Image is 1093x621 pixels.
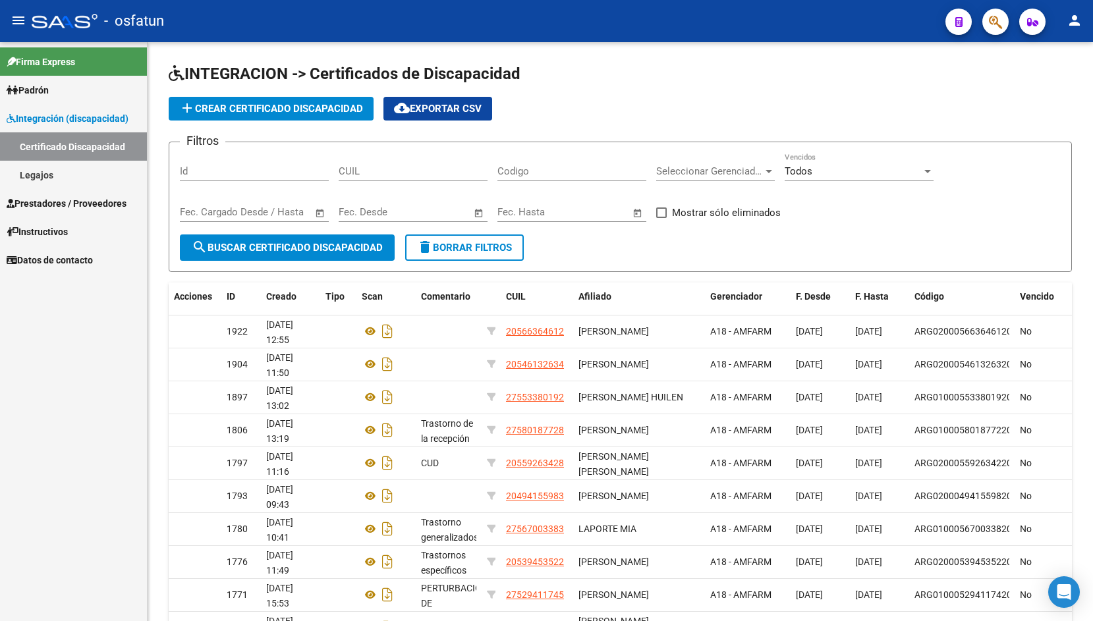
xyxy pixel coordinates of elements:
[421,458,439,468] span: CUD
[7,55,75,69] span: Firma Express
[855,425,882,435] span: [DATE]
[855,556,882,567] span: [DATE]
[578,556,649,567] span: [PERSON_NAME]
[174,291,212,302] span: Acciones
[227,589,248,600] span: 1771
[393,206,457,218] input: End date
[710,589,771,600] span: A18 - AMFARM
[850,283,909,311] datatable-header-cell: F. Hasta
[501,283,573,311] datatable-header-cell: CUIL
[235,206,298,218] input: End date
[266,291,296,302] span: Creado
[7,253,93,267] span: Datos de contacto
[672,205,781,221] span: Mostrar sólo eliminados
[320,283,356,311] datatable-header-cell: Tipo
[383,97,492,121] button: Exportar CSV
[421,418,473,459] span: Trastorno de la recepción del lenguaje.
[855,458,882,468] span: [DATE]
[506,589,564,600] span: 27529411745
[631,205,646,221] button: Open calendar
[573,283,705,311] datatable-header-cell: Afiliado
[266,550,293,576] span: [DATE] 11:49
[180,206,223,218] input: Start date
[261,283,320,311] datatable-header-cell: Creado
[104,7,164,36] span: - osfatun
[405,234,524,261] button: Borrar Filtros
[1020,491,1032,501] span: No
[266,352,293,378] span: [DATE] 11:50
[552,206,616,218] input: End date
[379,321,396,342] i: Descargar documento
[578,392,683,402] span: [PERSON_NAME] HUILEN
[855,359,882,369] span: [DATE]
[796,392,823,402] span: [DATE]
[169,283,221,311] datatable-header-cell: Acciones
[1015,283,1074,311] datatable-header-cell: Vencido
[379,518,396,539] i: Descargar documento
[578,326,649,337] span: [PERSON_NAME]
[578,491,649,501] span: [PERSON_NAME]
[169,97,374,121] button: Crear Certificado Discapacidad
[227,359,248,369] span: 1904
[356,283,416,311] datatable-header-cell: Scan
[796,326,823,337] span: [DATE]
[855,491,882,501] span: [DATE]
[796,359,823,369] span: [DATE]
[379,354,396,375] i: Descargar documento
[266,418,293,444] span: [DATE] 13:19
[656,165,763,177] span: Seleccionar Gerenciador
[472,205,487,221] button: Open calendar
[1020,556,1032,567] span: No
[227,392,248,402] span: 1897
[1020,326,1032,337] span: No
[710,425,771,435] span: A18 - AMFARM
[497,206,540,218] input: Start date
[1020,291,1054,302] span: Vencido
[506,392,564,402] span: 27553380192
[416,283,482,311] datatable-header-cell: Comentario
[506,458,564,468] span: 20559263428
[785,165,812,177] span: Todos
[791,283,850,311] datatable-header-cell: F. Desde
[179,103,363,115] span: Crear Certificado Discapacidad
[339,206,381,218] input: Start date
[421,291,470,302] span: Comentario
[379,419,396,441] i: Descargar documento
[578,359,649,369] span: [PERSON_NAME]
[855,392,882,402] span: [DATE]
[227,556,248,567] span: 1776
[7,83,49,97] span: Padrón
[1020,359,1032,369] span: No
[506,556,564,567] span: 20539453522
[578,589,649,600] span: [PERSON_NAME]
[266,583,293,608] span: [DATE] 15:53
[855,524,882,534] span: [DATE]
[710,458,771,468] span: A18 - AMFARM
[266,451,293,477] span: [DATE] 11:16
[705,283,791,311] datatable-header-cell: Gerenciador
[266,319,293,345] span: [DATE] 12:55
[796,291,831,302] span: F. Desde
[506,359,564,369] span: 20546132634
[1048,576,1080,608] div: Open Intercom Messenger
[710,524,771,534] span: A18 - AMFARM
[379,584,396,605] i: Descargar documento
[506,425,564,435] span: 27580187728
[578,451,649,477] span: [PERSON_NAME] [PERSON_NAME]
[227,524,248,534] span: 1780
[578,425,649,435] span: [PERSON_NAME]
[796,458,823,468] span: [DATE]
[710,556,771,567] span: A18 - AMFARM
[506,491,564,501] span: 20494155983
[266,484,293,510] span: [DATE] 09:43
[855,291,889,302] span: F. Hasta
[1020,589,1032,600] span: No
[266,517,293,543] span: [DATE] 10:41
[914,291,944,302] span: Código
[180,234,395,261] button: Buscar Certificado Discapacidad
[855,589,882,600] span: [DATE]
[227,425,248,435] span: 1806
[855,326,882,337] span: [DATE]
[227,326,248,337] span: 1922
[578,291,611,302] span: Afiliado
